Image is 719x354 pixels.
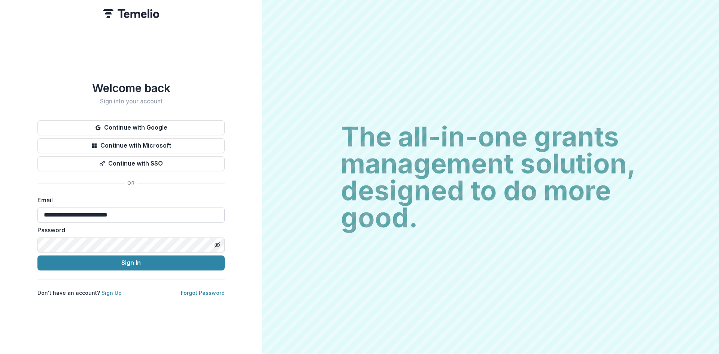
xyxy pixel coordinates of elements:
label: Password [37,226,220,235]
button: Toggle password visibility [211,239,223,251]
button: Continue with Google [37,120,225,135]
h2: Sign into your account [37,98,225,105]
img: Temelio [103,9,159,18]
a: Sign Up [101,290,122,296]
a: Forgot Password [181,290,225,296]
h1: Welcome back [37,81,225,95]
button: Continue with SSO [37,156,225,171]
label: Email [37,196,220,205]
button: Sign In [37,255,225,270]
p: Don't have an account? [37,289,122,297]
button: Continue with Microsoft [37,138,225,153]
